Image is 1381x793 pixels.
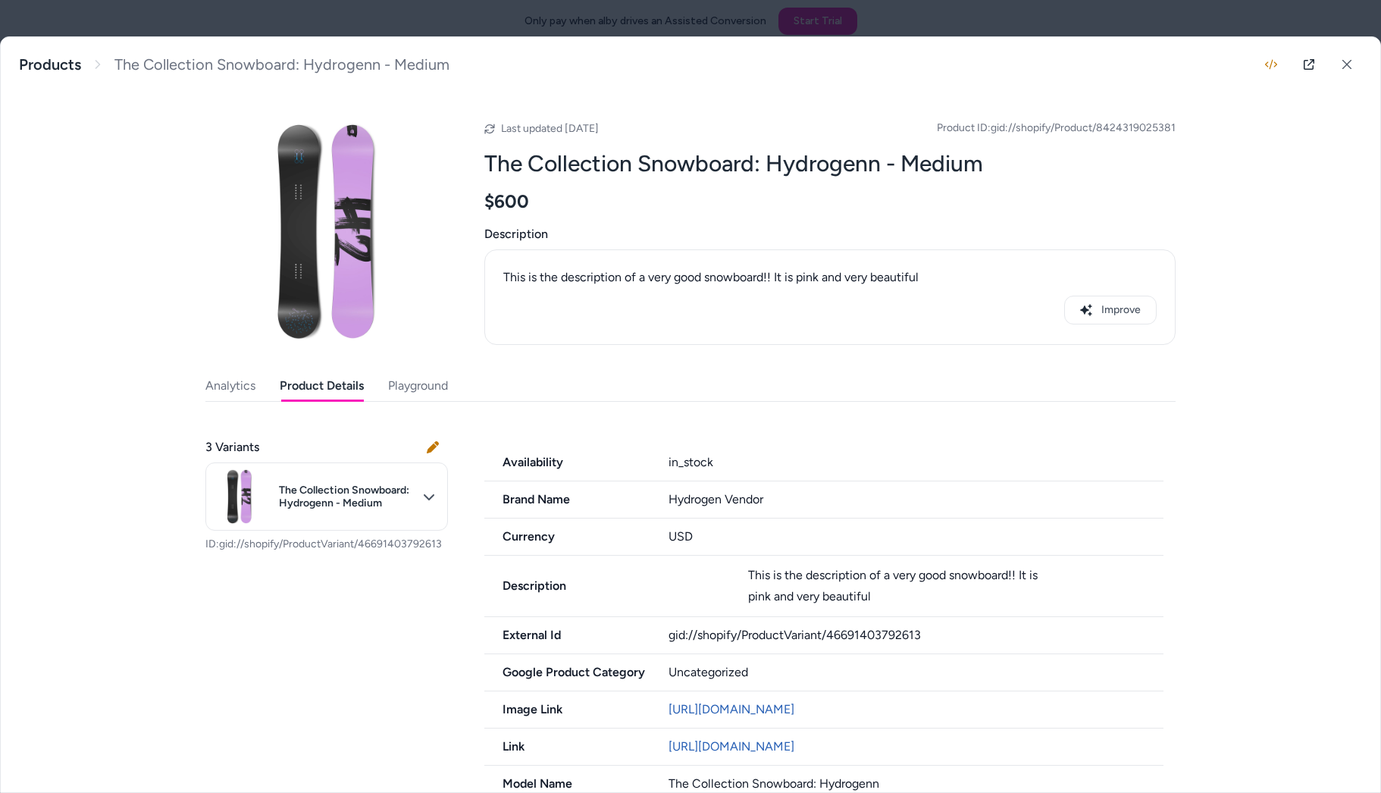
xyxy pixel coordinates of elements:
[484,491,650,509] span: Brand Name
[205,438,259,456] span: 3 Variants
[205,537,448,552] p: ID: gid://shopify/ProductVariant/46691403792613
[484,528,650,546] span: Currency
[484,190,529,213] span: $600
[280,371,364,401] button: Product Details
[501,122,599,135] span: Last updated [DATE]
[205,110,448,353] img: Main_0a40b01b-5021-48c1-80d1-aa8ab4876d3d.jpg
[748,565,1060,607] div: This is the description of a very good snowboard!! It is pink and very beautiful
[209,466,270,527] img: Main_0a40b01b-5021-48c1-80d1-aa8ab4876d3d.jpg
[484,775,650,793] span: Model Name
[484,149,1176,178] h2: The Collection Snowboard: Hydrogenn - Medium
[669,775,1164,793] div: The Collection Snowboard: Hydrogenn
[484,738,650,756] span: Link
[484,225,1176,243] span: Description
[669,453,1164,472] div: in_stock
[205,462,448,531] button: The Collection Snowboard: Hydrogenn - Medium
[114,55,449,74] span: The Collection Snowboard: Hydrogenn - Medium
[669,702,794,716] a: [URL][DOMAIN_NAME]
[205,371,255,401] button: Analytics
[388,371,448,401] button: Playground
[669,491,1164,509] div: Hydrogen Vendor
[484,663,650,682] span: Google Product Category
[937,121,1176,136] span: Product ID: gid://shopify/Product/8424319025381
[669,626,1164,644] div: gid://shopify/ProductVariant/46691403792613
[484,701,650,719] span: Image Link
[669,528,1164,546] div: USD
[484,577,654,595] span: Description
[19,55,449,74] nav: breadcrumb
[1064,296,1157,324] button: Improve
[669,739,794,754] a: [URL][DOMAIN_NAME]
[484,626,650,644] span: External Id
[484,453,650,472] span: Availability
[279,484,414,510] span: The Collection Snowboard: Hydrogenn - Medium
[19,55,81,74] a: Products
[503,268,1157,287] div: This is the description of a very good snowboard!! It is pink and very beautiful
[669,663,1164,682] div: Uncategorized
